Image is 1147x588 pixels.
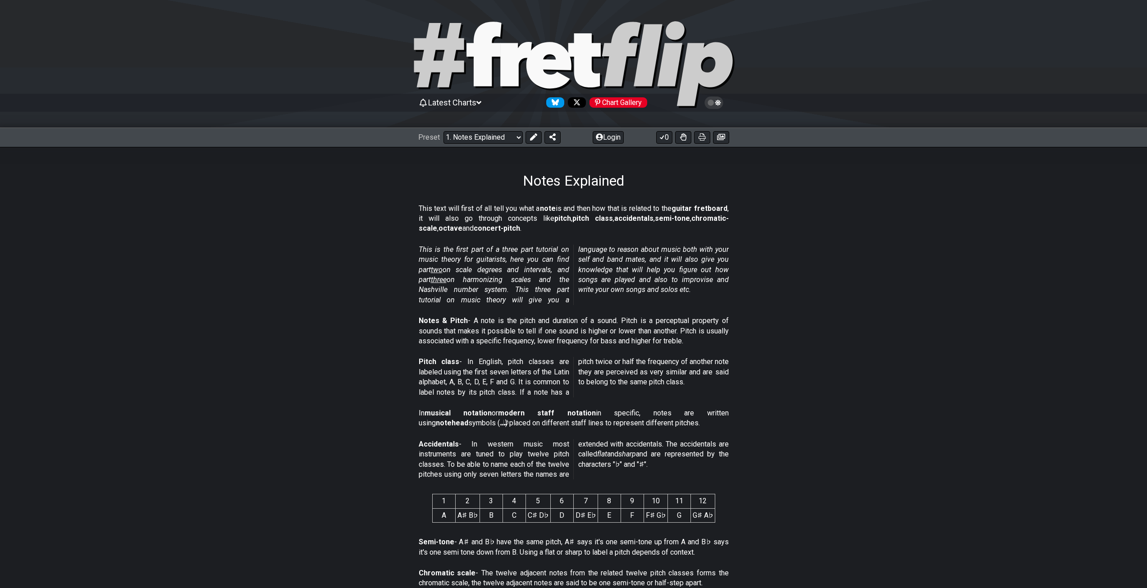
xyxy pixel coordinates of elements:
[419,316,468,325] strong: Notes & Pitch
[572,214,613,223] strong: pitch class
[431,275,447,284] span: three
[667,508,690,522] td: G
[419,439,729,480] p: - In western music most instruments are tuned to play twelve pitch classes. To be able to name ea...
[503,508,526,522] td: C
[526,131,542,144] button: Edit Preset
[526,508,550,522] td: C♯ D♭
[480,494,503,508] th: 3
[598,494,621,508] th: 8
[418,133,440,141] span: Preset
[614,214,653,223] strong: accidentals
[589,97,647,108] div: Chart Gallery
[675,131,691,144] button: Toggle Dexterity for all fretkits
[586,97,647,108] a: #fretflip at Pinterest
[503,494,526,508] th: 4
[436,419,468,427] strong: notehead
[432,494,455,508] th: 1
[443,131,523,144] select: Preset
[597,450,607,458] em: flat
[656,131,672,144] button: 0
[419,204,729,234] p: This text will first of all tell you what a is and then how that is related to the , it will also...
[419,408,729,428] p: In or in specific, notes are written using symbols (𝅝 𝅗𝅥 𝅘𝅥 𝅘𝅥𝅮) placed on different staff lines to r...
[540,204,556,213] strong: note
[550,494,573,508] th: 6
[526,494,550,508] th: 5
[419,357,460,366] strong: Pitch class
[694,131,710,144] button: Print
[621,494,644,508] th: 9
[621,508,644,522] td: F
[644,494,667,508] th: 10
[644,508,667,522] td: F♯ G♭
[498,409,596,417] strong: modern staff notation
[419,316,729,346] p: - A note is the pitch and duration of a sound. Pitch is a perceptual property of sounds that make...
[573,494,598,508] th: 7
[550,508,573,522] td: D
[713,131,729,144] button: Create image
[419,537,729,557] p: - A♯ and B♭ have the same pitch, A♯ says it's one semi-tone up from A and B♭ says it's one semi t...
[419,538,454,546] strong: Semi-tone
[618,450,636,458] em: sharp
[655,214,690,223] strong: semi-tone
[598,508,621,522] td: E
[425,409,492,417] strong: musical notation
[419,245,729,304] em: This is the first part of a three part tutorial on music theory for guitarists, here you can find...
[474,224,520,232] strong: concert-pitch
[431,265,443,274] span: two
[480,508,503,522] td: B
[432,508,455,522] td: A
[593,131,624,144] button: Login
[455,508,480,522] td: A♯ B♭
[428,98,476,107] span: Latest Charts
[564,97,586,108] a: Follow #fretflip at X
[544,131,561,144] button: Share Preset
[419,440,459,448] strong: Accidentals
[455,494,480,508] th: 2
[523,172,624,189] h1: Notes Explained
[690,508,715,522] td: G♯ A♭
[419,357,729,397] p: - In English, pitch classes are labeled using the first seven letters of the Latin alphabet, A, B...
[573,508,598,522] td: D♯ E♭
[554,214,571,223] strong: pitch
[667,494,690,508] th: 11
[672,204,727,213] strong: guitar fretboard
[709,99,719,107] span: Toggle light / dark theme
[439,224,462,232] strong: octave
[690,494,715,508] th: 12
[419,569,476,577] strong: Chromatic scale
[543,97,564,108] a: Follow #fretflip at Bluesky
